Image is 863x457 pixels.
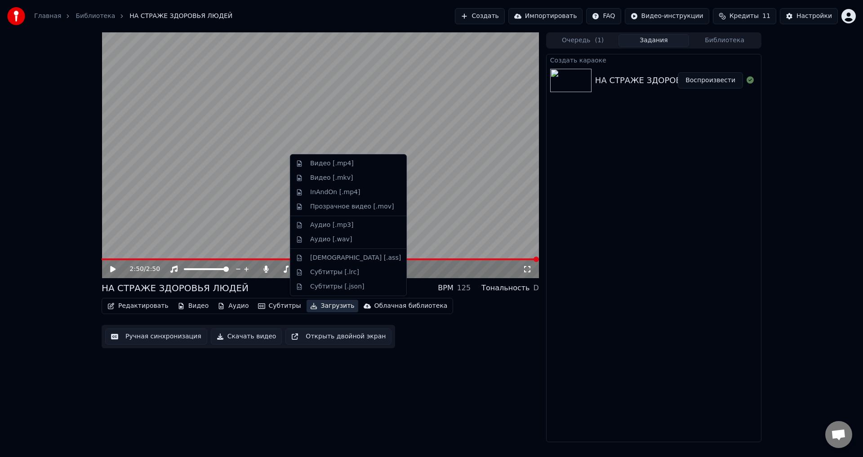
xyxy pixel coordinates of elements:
div: InAndOn [.mp4] [310,188,360,197]
a: Библиотека [76,12,115,21]
div: Прозрачное видео [.mov] [310,202,394,211]
div: Открытый чат [825,421,852,448]
button: Видео-инструкции [625,8,709,24]
div: Субтитры [.json] [310,282,365,291]
div: BPM [438,283,453,293]
button: Открыть двойной экран [285,328,391,345]
button: Аудио [214,300,252,312]
button: Кредиты11 [713,8,776,24]
button: Воспроизвести [678,72,743,89]
div: D [534,283,539,293]
div: НА СТРАЖЕ ЗДОРОВЬЯ ЛЮДЕЙ [102,282,249,294]
div: / [130,265,151,274]
div: Субтитры [.lrc] [310,268,359,277]
span: 2:50 [146,265,160,274]
a: Главная [34,12,61,21]
div: Аудио [.mp3] [310,221,353,230]
div: Видео [.mp4] [310,159,354,168]
div: НА СТРАЖЕ ЗДОРОВЬЯ ЛЮДЕЙ [595,74,727,87]
button: Загрузить [307,300,358,312]
button: Субтитры [254,300,305,312]
div: Тональность [481,283,529,293]
button: Очередь [547,34,618,47]
button: FAQ [586,8,621,24]
div: [DEMOGRAPHIC_DATA] [.ass] [310,253,401,262]
button: Скачать видео [211,328,282,345]
button: Видео [174,300,213,312]
span: НА СТРАЖЕ ЗДОРОВЬЯ ЛЮДЕЙ [129,12,232,21]
div: 125 [457,283,471,293]
span: Кредиты [730,12,759,21]
div: Облачная библиотека [374,302,448,311]
span: 2:50 [130,265,144,274]
div: Аудио [.wav] [310,235,352,244]
button: Ручная синхронизация [105,328,207,345]
button: Задания [618,34,690,47]
img: youka [7,7,25,25]
button: Редактировать [104,300,172,312]
span: ( 1 ) [595,36,604,45]
span: 11 [762,12,770,21]
button: Библиотека [689,34,760,47]
div: Настройки [796,12,832,21]
div: Видео [.mkv] [310,173,353,182]
button: Настройки [780,8,838,24]
nav: breadcrumb [34,12,232,21]
div: Создать караоке [547,54,761,65]
button: Создать [455,8,504,24]
button: Импортировать [508,8,583,24]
